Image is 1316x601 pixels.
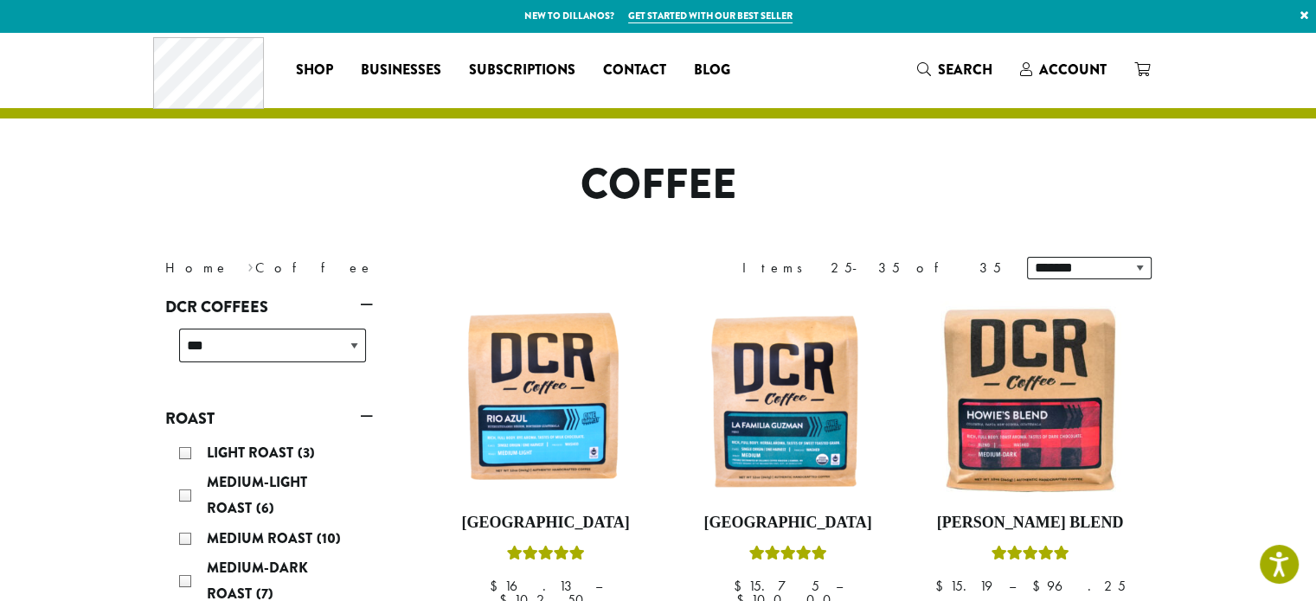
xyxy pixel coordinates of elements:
span: Search [938,60,992,80]
span: (3) [298,443,315,463]
div: DCR Coffees [165,322,373,383]
span: (6) [256,498,274,518]
a: Home [165,259,229,277]
h4: [PERSON_NAME] Blend [930,514,1129,533]
span: Contact [603,60,666,81]
a: Roast [165,404,373,433]
a: Shop [282,56,347,84]
h4: [GEOGRAPHIC_DATA] [688,514,887,533]
h1: Coffee [152,160,1165,210]
span: (10) [317,528,341,548]
span: Account [1039,60,1107,80]
bdi: 15.19 [934,577,992,595]
div: Rated 4.67 out of 5 [991,543,1069,569]
span: $ [733,577,748,595]
span: – [594,577,601,595]
span: Businesses [361,60,441,81]
span: – [1008,577,1015,595]
img: Howies-Blend-12oz-300x300.jpg [930,301,1129,500]
span: Subscriptions [469,60,575,81]
span: Blog [694,60,730,81]
span: Medium-Light Roast [207,472,307,518]
span: Shop [296,60,333,81]
img: DCR-La-Familia-Guzman-Coffee-Bag-300x300.png [688,301,887,500]
span: Medium Roast [207,528,317,548]
span: › [247,252,254,278]
bdi: 16.13 [489,577,578,595]
div: Rated 4.83 out of 5 [748,543,826,569]
div: Items 25-35 of 35 [742,258,1001,278]
bdi: 96.25 [1031,577,1125,595]
span: $ [934,577,949,595]
bdi: 15.75 [733,577,818,595]
h4: [GEOGRAPHIC_DATA] [446,514,645,533]
nav: Breadcrumb [165,258,632,278]
a: Search [903,55,1006,84]
div: Rated 5.00 out of 5 [506,543,584,569]
a: Get started with our best seller [628,9,793,23]
span: – [835,577,842,595]
img: DCR-Rio-Azul-Coffee-Bag-300x300.png [446,301,645,500]
a: DCR Coffees [165,292,373,322]
span: $ [1031,577,1046,595]
span: Light Roast [207,443,298,463]
span: $ [489,577,504,595]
